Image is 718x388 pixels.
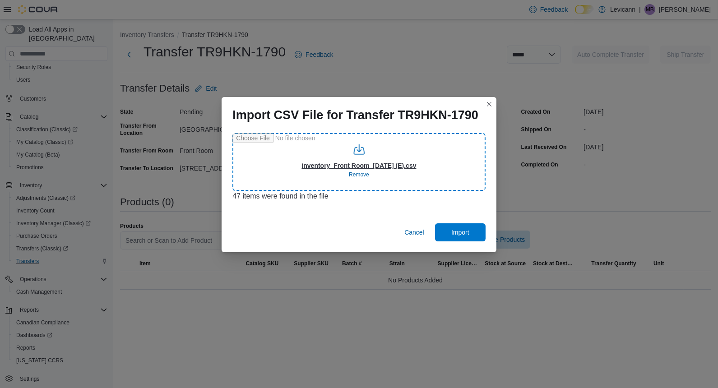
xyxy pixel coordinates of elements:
button: Clear selected files [345,169,373,180]
div: 47 items were found in the file [232,191,486,202]
button: Cancel [401,223,428,241]
span: Remove [349,171,369,178]
span: Cancel [404,228,424,237]
button: Closes this modal window [484,99,495,110]
h1: Import CSV File for Transfer TR9HKN-1790 [232,108,478,122]
span: Import [451,228,469,237]
button: Import [435,223,486,241]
